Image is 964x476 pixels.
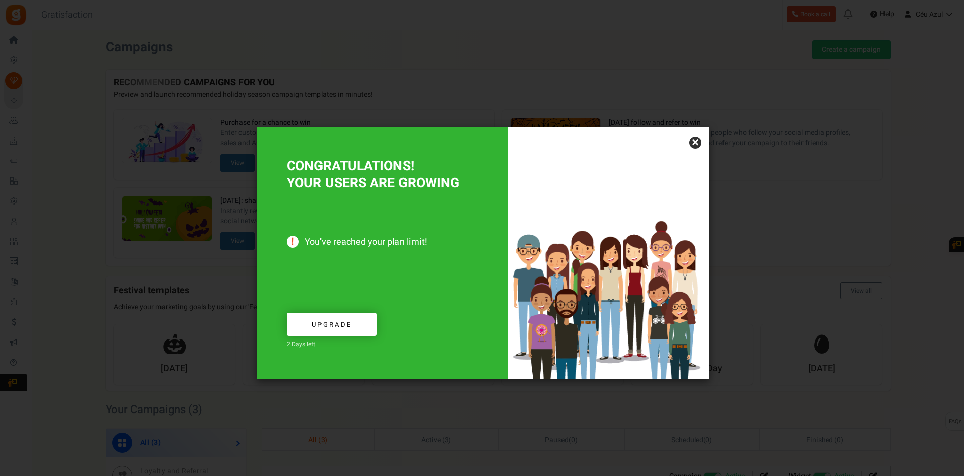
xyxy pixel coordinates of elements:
[312,320,352,329] span: Upgrade
[287,339,315,349] span: 2 Days left
[287,156,459,193] span: CONGRATULATIONS! YOUR USERS ARE GROWING
[689,137,701,149] a: ×
[287,313,377,336] a: Upgrade
[508,178,709,379] img: Increased users
[287,237,478,248] span: You've reached your plan limit!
